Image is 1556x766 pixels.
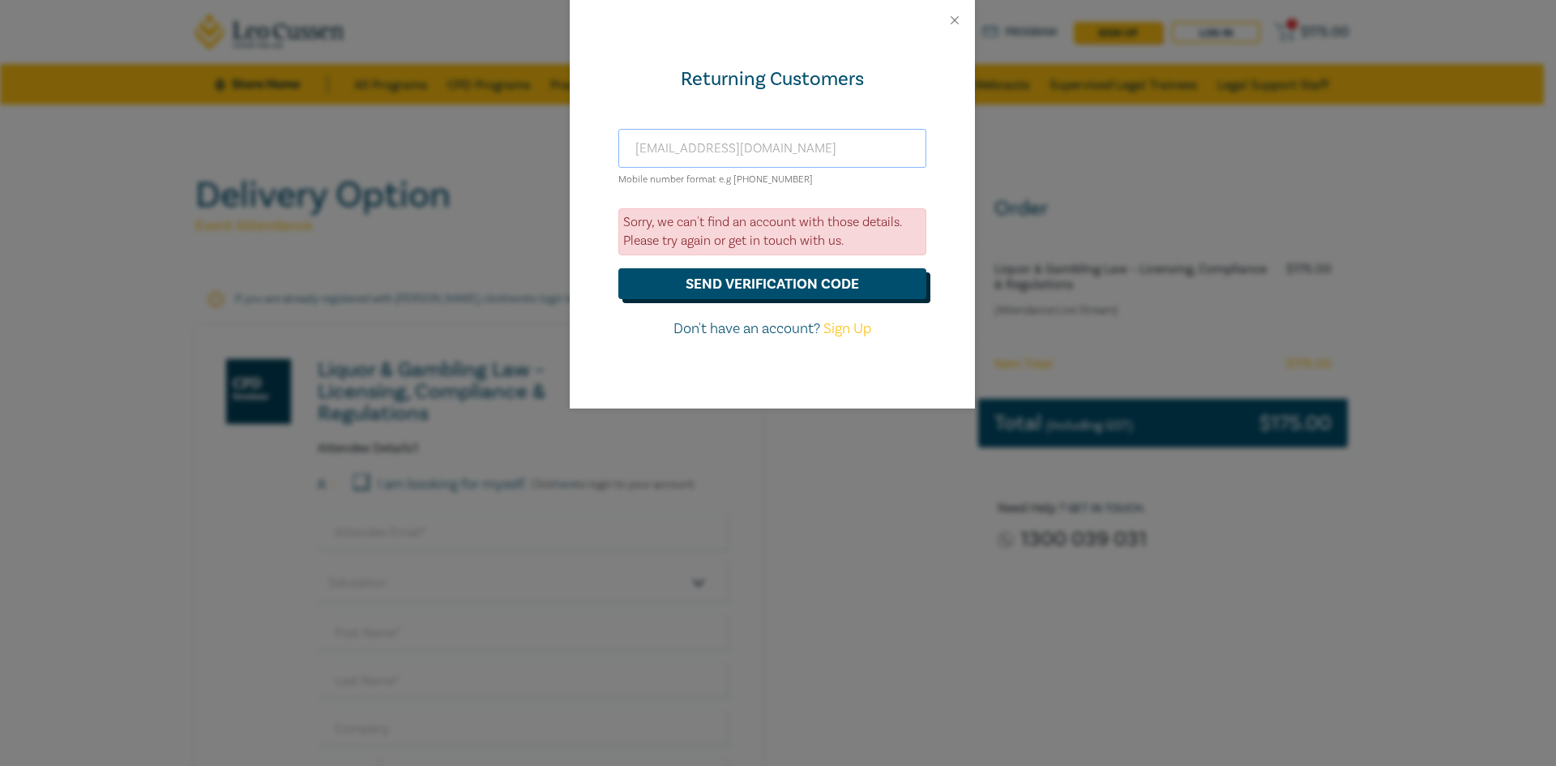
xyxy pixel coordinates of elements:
[823,319,871,338] a: Sign Up
[947,13,962,28] button: Close
[618,208,926,255] div: Sorry, we can't find an account with those details. Please try again or get in touch with us.
[618,319,926,340] p: Don't have an account?
[618,173,813,186] small: Mobile number format e.g [PHONE_NUMBER]
[618,66,926,92] div: Returning Customers
[618,129,926,168] input: Enter email or Mobile number
[618,268,926,299] button: send verification code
